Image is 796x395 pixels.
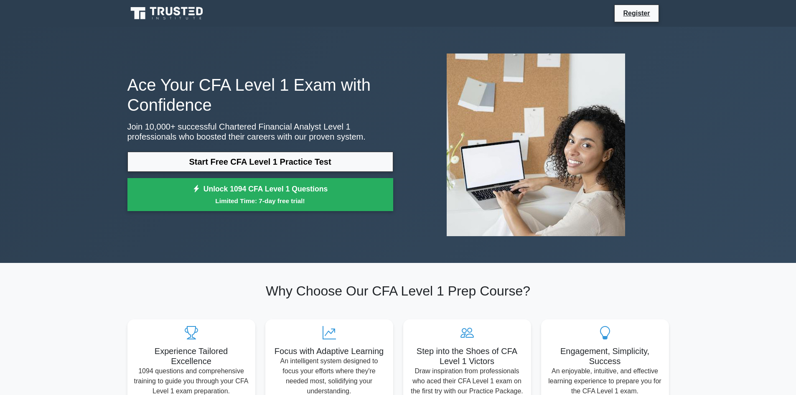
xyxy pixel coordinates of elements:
a: Start Free CFA Level 1 Practice Test [127,152,393,172]
p: Join 10,000+ successful Chartered Financial Analyst Level 1 professionals who boosted their caree... [127,122,393,142]
a: Register [618,8,655,18]
h1: Ace Your CFA Level 1 Exam with Confidence [127,75,393,115]
h5: Engagement, Simplicity, Success [548,346,662,366]
h5: Step into the Shoes of CFA Level 1 Victors [410,346,524,366]
h5: Experience Tailored Excellence [134,346,249,366]
h5: Focus with Adaptive Learning [272,346,387,356]
h2: Why Choose Our CFA Level 1 Prep Course? [127,283,669,299]
a: Unlock 1094 CFA Level 1 QuestionsLimited Time: 7-day free trial! [127,178,393,212]
small: Limited Time: 7-day free trial! [138,196,383,206]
